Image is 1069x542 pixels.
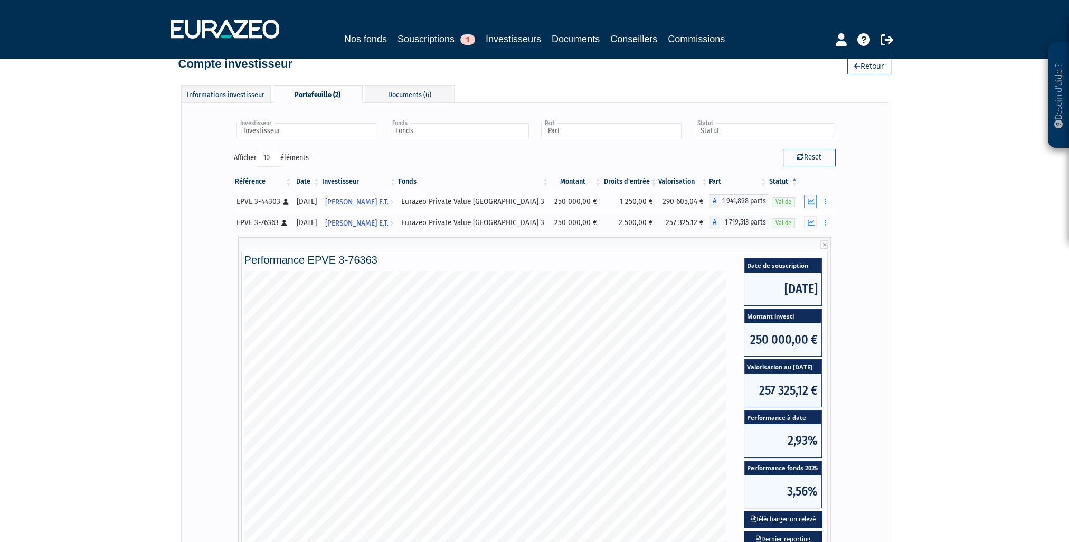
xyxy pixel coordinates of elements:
div: EPVE 3-76363 [236,217,290,228]
div: A - Eurazeo Private Value Europe 3 [709,216,768,229]
div: [DATE] [297,217,317,228]
th: Part: activer pour trier la colonne par ordre croissant [709,173,768,191]
a: [PERSON_NAME] E.T. [321,191,398,212]
i: Voir l'investisseur [390,192,393,212]
h4: Compte investisseur [178,58,292,70]
span: A [709,216,720,229]
div: A - Eurazeo Private Value Europe 3 [709,194,768,208]
div: Eurazeo Private Value [GEOGRAPHIC_DATA] 3 [401,196,546,207]
span: A [709,194,720,208]
span: Performance à date [744,410,821,425]
span: 1 719,513 parts [720,216,768,229]
span: Montant investi [744,309,821,323]
span: 250 000,00 € [744,323,821,356]
td: 1 250,00 € [602,191,658,212]
span: Valide [772,218,795,228]
h4: Performance EPVE 3-76363 [244,254,825,266]
th: Fonds: activer pour trier la colonne par ordre croissant [398,173,550,191]
a: Retour [847,58,891,74]
label: Afficher éléments [234,149,309,167]
span: Valide [772,197,795,207]
th: Référence : activer pour trier la colonne par ordre croissant [234,173,294,191]
i: [Français] Personne physique [281,220,287,226]
i: Voir l'investisseur [390,213,393,233]
span: 257 325,12 € [744,374,821,407]
a: Conseillers [610,32,657,46]
span: 2,93% [744,424,821,457]
a: Souscriptions1 [398,32,475,46]
img: 1732889491-logotype_eurazeo_blanc_rvb.png [171,20,279,39]
span: [PERSON_NAME] E.T. [325,192,389,212]
span: Valorisation au [DATE] [744,360,821,374]
td: 257 325,12 € [658,212,709,233]
span: [PERSON_NAME] E.T. [325,213,389,233]
th: Droits d'entrée: activer pour trier la colonne par ordre croissant [602,173,658,191]
div: Informations investisseur [181,85,271,102]
p: Besoin d'aide ? [1053,48,1065,143]
th: Date: activer pour trier la colonne par ordre croissant [293,173,321,191]
a: Investisseurs [486,32,541,48]
span: [DATE] [744,273,821,305]
div: Documents (6) [365,85,455,102]
th: Statut : activer pour trier la colonne par ordre d&eacute;croissant [768,173,799,191]
span: 1 [460,34,475,45]
a: Documents [552,32,600,46]
button: Reset [783,149,836,166]
i: [Français] Personne physique [283,199,289,205]
div: Portefeuille (2) [273,85,363,103]
td: 290 605,04 € [658,191,709,212]
th: Montant: activer pour trier la colonne par ordre croissant [550,173,602,191]
a: Commissions [668,32,725,46]
button: Télécharger un relevé [744,511,822,528]
span: 1 941,898 parts [720,194,768,208]
div: [DATE] [297,196,317,207]
a: [PERSON_NAME] E.T. [321,212,398,233]
span: Date de souscription [744,258,821,273]
td: 2 500,00 € [602,212,658,233]
span: Performance fonds 2025 [744,461,821,475]
a: Nos fonds [344,32,387,46]
th: Investisseur: activer pour trier la colonne par ordre croissant [321,173,398,191]
td: 250 000,00 € [550,191,602,212]
select: Afficheréléments [257,149,280,167]
td: 250 000,00 € [550,212,602,233]
div: Eurazeo Private Value [GEOGRAPHIC_DATA] 3 [401,217,546,228]
th: Valorisation: activer pour trier la colonne par ordre croissant [658,173,709,191]
span: 3,56% [744,475,821,508]
div: EPVE 3-44303 [236,196,290,207]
